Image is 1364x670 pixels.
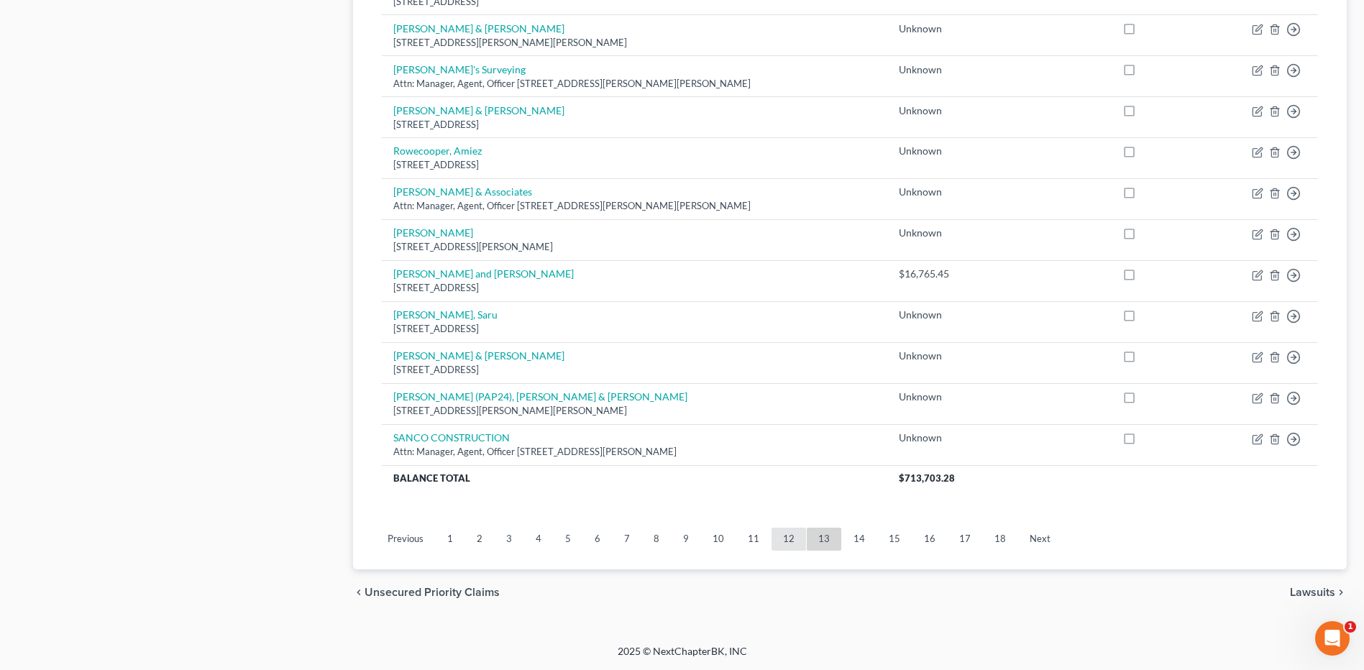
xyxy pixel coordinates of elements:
div: [STREET_ADDRESS] [393,158,876,172]
div: Attn: Manager, Agent, Officer [STREET_ADDRESS][PERSON_NAME] [393,445,876,459]
div: [STREET_ADDRESS][PERSON_NAME][PERSON_NAME] [393,36,876,50]
iframe: Intercom live chat [1315,621,1350,656]
button: Lawsuits chevron_right [1290,587,1347,598]
span: 1 [1345,621,1356,633]
div: Unknown [899,349,973,363]
a: 15 [877,528,912,551]
div: 2025 © NextChapterBK, INC [273,644,1092,670]
div: Unknown [899,144,973,158]
div: Unknown [899,390,973,404]
a: 10 [701,528,736,551]
i: chevron_left [353,587,365,598]
a: 11 [736,528,771,551]
a: 3 [495,528,523,551]
div: Unknown [899,63,973,77]
div: Attn: Manager, Agent, Officer [STREET_ADDRESS][PERSON_NAME][PERSON_NAME] [393,77,876,91]
a: 5 [554,528,582,551]
div: [STREET_ADDRESS] [393,363,876,377]
a: 8 [642,528,671,551]
a: 6 [583,528,612,551]
a: [PERSON_NAME] & [PERSON_NAME] [393,22,564,35]
div: Unknown [899,431,973,445]
a: 2 [465,528,494,551]
a: SANCO CONSTRUCTION [393,431,510,444]
div: [STREET_ADDRESS] [393,118,876,132]
a: 17 [948,528,982,551]
div: [STREET_ADDRESS] [393,281,876,295]
a: [PERSON_NAME] & [PERSON_NAME] [393,349,564,362]
a: Next [1018,528,1062,551]
div: Unknown [899,185,973,199]
div: Unknown [899,226,973,240]
a: [PERSON_NAME] and [PERSON_NAME] [393,267,574,280]
a: [PERSON_NAME], Saru [393,308,498,321]
div: [STREET_ADDRESS][PERSON_NAME][PERSON_NAME] [393,404,876,418]
a: Rowecooper, Amiez [393,144,482,157]
a: 13 [807,528,841,551]
a: [PERSON_NAME] & Associates [393,185,532,198]
span: Lawsuits [1290,587,1335,598]
div: Unknown [899,22,973,36]
a: 7 [613,528,641,551]
a: 18 [983,528,1017,551]
div: [STREET_ADDRESS][PERSON_NAME] [393,240,876,254]
a: [PERSON_NAME] [393,226,473,239]
a: 4 [524,528,553,551]
th: Balance Total [382,465,887,491]
div: Unknown [899,104,973,118]
a: [PERSON_NAME] (PAP24), [PERSON_NAME] & [PERSON_NAME] [393,390,687,403]
span: Unsecured Priority Claims [365,587,500,598]
span: $713,703.28 [899,472,955,484]
a: 12 [772,528,806,551]
div: [STREET_ADDRESS] [393,322,876,336]
i: chevron_right [1335,587,1347,598]
a: [PERSON_NAME] & [PERSON_NAME] [393,104,564,116]
div: Unknown [899,308,973,322]
a: [PERSON_NAME]'s Surveying [393,63,526,75]
a: 16 [912,528,947,551]
a: 9 [672,528,700,551]
a: Previous [376,528,435,551]
div: $16,765.45 [899,267,973,281]
div: Attn: Manager, Agent, Officer [STREET_ADDRESS][PERSON_NAME][PERSON_NAME] [393,199,876,213]
button: chevron_left Unsecured Priority Claims [353,587,500,598]
a: 1 [436,528,464,551]
a: 14 [842,528,876,551]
